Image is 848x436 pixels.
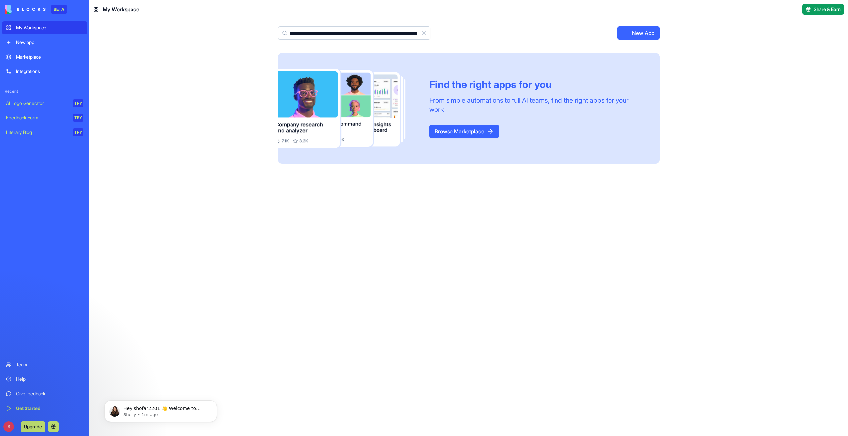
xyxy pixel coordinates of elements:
div: BETA [51,5,67,14]
a: AI Logo GeneratorTRY [2,97,87,110]
a: Help [2,372,87,386]
a: My Workspace [2,21,87,34]
a: New app [2,36,87,49]
a: Marketplace [2,50,87,64]
div: From simple automations to full AI teams, find the right apps for your work [429,96,644,114]
span: Recent [2,89,87,94]
span: S [3,421,14,432]
button: Share & Earn [802,4,844,15]
div: TRY [73,99,83,107]
span: My Workspace [103,5,139,13]
button: Clear [417,26,430,40]
a: Give feedback [2,387,87,400]
span: Share & Earn [814,6,841,13]
a: Integrations [2,65,87,78]
div: AI Logo Generator [6,100,68,107]
iframe: Intercom notifications message [94,386,227,433]
a: Literary BlogTRY [2,126,87,139]
div: Feedback Form [6,114,68,121]
button: Upgrade [21,421,45,432]
div: Help [16,376,83,382]
div: Literary Blog [6,129,68,136]
div: TRY [73,114,83,122]
img: logo [5,5,46,14]
div: Team [16,361,83,368]
div: Integrations [16,68,83,75]
img: Frame_181_egmpey.png [278,69,419,148]
div: Give feedback [16,390,83,397]
a: Upgrade [21,423,45,430]
div: New app [16,39,83,46]
a: Get Started [2,402,87,415]
div: Find the right apps for you [429,78,644,90]
a: BETA [5,5,67,14]
div: Get Started [16,405,83,412]
div: Marketplace [16,54,83,60]
a: Feedback FormTRY [2,111,87,124]
div: My Workspace [16,24,83,31]
div: TRY [73,128,83,136]
a: Browse Marketplace [429,125,499,138]
a: New App [617,26,660,40]
a: Team [2,358,87,371]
